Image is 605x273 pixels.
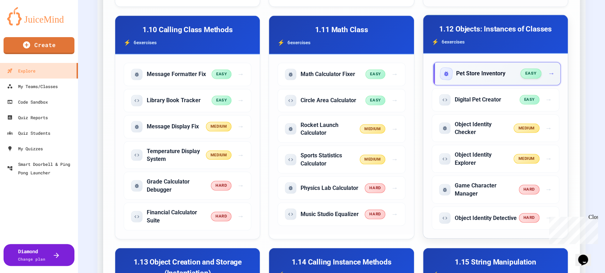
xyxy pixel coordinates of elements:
[301,70,355,78] h5: Math Calculator Fixer
[391,155,398,165] span: →
[237,95,244,106] span: →
[546,214,598,244] iframe: chat widget
[7,113,48,122] div: Quiz Reports
[147,147,206,163] h5: Temperature Display System
[124,24,251,35] h3: 1.10 Calling Class Methods
[147,209,211,225] h5: Financial Calculator Suite
[124,89,251,112] div: Start exercise: Library Book Tracker (easy difficulty, code problem)
[545,123,552,134] span: →
[391,95,398,106] span: →
[18,248,45,262] div: Diamond
[455,214,517,222] h5: Object Identity Detective
[124,203,251,231] div: Start exercise: Financial Calculator Suite (hard difficulty, code problem)
[237,211,244,222] span: →
[278,115,405,143] div: Start exercise: Rocket Launch Calculator (medium difficulty, fix problem)
[433,62,561,86] div: Start exercise: Pet Store Inventory (easy difficulty, fix problem)
[212,96,231,105] span: easy
[548,69,555,79] span: →
[455,151,514,167] h5: Object Identity Explorer
[360,155,385,164] span: medium
[237,150,244,161] span: →
[456,70,505,77] h5: Pet Store Inventory
[237,181,244,191] span: →
[391,183,398,193] span: →
[432,24,559,35] h3: 1.12 Objects: Instances of Classes
[365,184,385,193] span: hard
[211,181,231,191] span: hard
[7,66,35,75] div: Explore
[391,124,398,134] span: →
[7,82,58,91] div: My Teams/Classes
[206,151,231,160] span: medium
[514,154,539,164] span: medium
[7,129,50,137] div: Quiz Students
[7,160,75,177] div: Smart Doorbell & Ping Pong Launcher
[301,97,356,104] h5: Circle Area Calculator
[519,213,539,223] span: hard
[432,257,559,268] h3: 1.15 String Manipulation
[206,122,231,132] span: medium
[211,212,231,221] span: hard
[278,63,405,86] div: Start exercise: Math Calculator Fixer (easy difficulty, fix problem)
[278,24,405,35] h3: 1.11 Math Class
[278,257,405,268] h3: 1.14 Calling Instance Methods
[124,63,251,86] div: Start exercise: Message Formatter Fix (easy difficulty, fix problem)
[301,210,359,218] h5: Music Studio Equalizer
[237,69,244,80] span: →
[7,144,43,153] div: My Quizzes
[124,172,251,200] div: Start exercise: Grade Calculator Debugger (hard difficulty, fix problem)
[432,38,559,46] div: 6 exercise s
[301,184,358,192] h5: Physics Lab Calculator
[124,39,251,47] div: 6 exercise s
[7,98,48,106] div: Code Sandbox
[432,176,559,204] div: Start exercise: Game Character Manager (hard difficulty, fix problem)
[575,245,598,266] iframe: chat widget
[455,121,514,136] h5: Object Identity Checker
[455,182,519,198] h5: Game Character Manager
[432,207,559,230] div: Start exercise: Object Identity Detective (hard difficulty, code problem)
[278,89,405,112] div: Start exercise: Circle Area Calculator (easy difficulty, code problem)
[237,122,244,132] span: →
[545,185,552,195] span: →
[4,37,74,54] a: Create
[545,154,552,164] span: →
[3,3,49,45] div: Chat with us now!Close
[514,124,539,133] span: medium
[18,256,45,262] span: Change plan
[301,121,360,137] h5: Rocket Launch Calculator
[545,213,552,223] span: →
[7,7,71,25] img: logo-orange.svg
[391,209,398,220] span: →
[124,115,251,139] div: Start exercise: Message Display Fix (medium difficulty, fix problem)
[301,152,360,168] h5: Sports Statistics Calculator
[278,203,405,226] div: Start exercise: Music Studio Equalizer (hard difficulty, code problem)
[365,210,385,219] span: hard
[365,70,385,79] span: easy
[147,70,206,78] h5: Message Formatter Fix
[278,176,405,200] div: Start exercise: Physics Lab Calculator (hard difficulty, fix problem)
[432,115,559,143] div: Start exercise: Object Identity Checker (medium difficulty, fix problem)
[432,88,559,112] div: Start exercise: Digital Pet Creator (easy difficulty, code problem)
[4,244,74,266] button: DiamondChange plan
[520,95,539,105] span: easy
[519,185,539,194] span: hard
[455,96,501,104] h5: Digital Pet Creator
[545,95,552,105] span: →
[365,96,385,105] span: easy
[360,124,385,134] span: medium
[147,178,211,194] h5: Grade Calculator Debugger
[432,145,559,173] div: Start exercise: Object Identity Explorer (medium difficulty, code problem)
[391,69,398,80] span: →
[278,39,405,47] div: 6 exercise s
[147,97,201,104] h5: Library Book Tracker
[278,146,405,174] div: Start exercise: Sports Statistics Calculator (medium difficulty, code problem)
[124,141,251,169] div: Start exercise: Temperature Display System (medium difficulty, code problem)
[520,69,541,79] span: easy
[147,123,199,130] h5: Message Display Fix
[212,70,231,79] span: easy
